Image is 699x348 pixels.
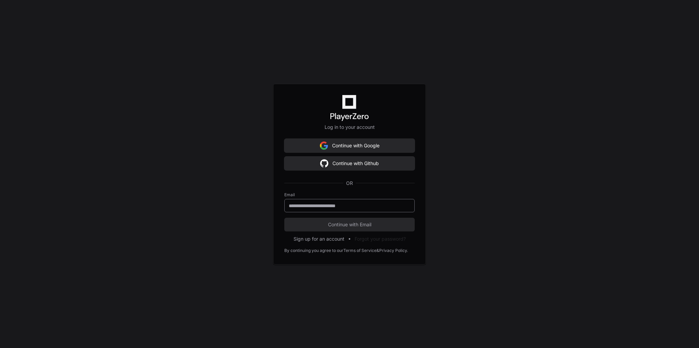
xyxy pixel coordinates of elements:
a: Terms of Service [343,248,376,253]
label: Email [284,192,415,198]
a: Privacy Policy. [379,248,408,253]
div: & [376,248,379,253]
img: Sign in with google [320,139,328,152]
span: OR [343,180,356,187]
button: Forgot your password? [355,236,406,242]
p: Log in to your account [284,124,415,131]
button: Continue with Email [284,218,415,231]
button: Continue with Github [284,157,415,170]
span: Continue with Email [284,221,415,228]
button: Sign up for an account [294,236,344,242]
button: Continue with Google [284,139,415,152]
img: Sign in with google [320,157,328,170]
div: By continuing you agree to our [284,248,343,253]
